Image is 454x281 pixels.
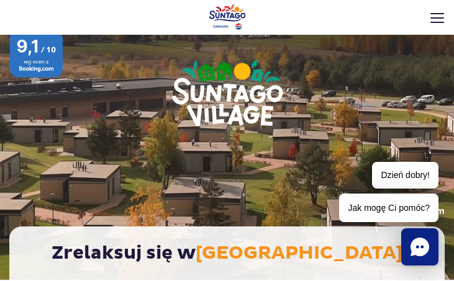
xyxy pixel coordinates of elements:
span: [GEOGRAPHIC_DATA] [196,241,402,264]
h2: Zrelaksuj się w [22,241,432,265]
span: Dzień dobry! [372,162,438,189]
img: Suntago Village [122,11,333,177]
div: Chat [401,228,438,265]
img: Open menu [430,13,444,23]
a: Park of Poland [209,4,245,30]
span: Jak mogę Ci pomóc? [339,194,438,222]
